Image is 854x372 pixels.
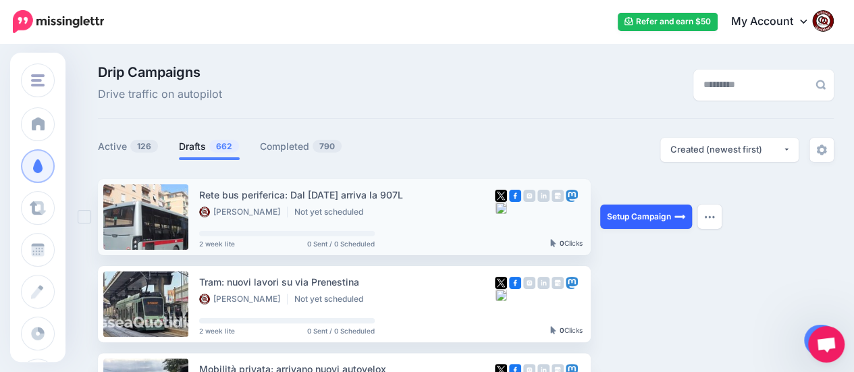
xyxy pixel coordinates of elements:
[98,138,159,155] a: Active126
[523,277,535,289] img: instagram-grey-square.png
[670,143,782,156] div: Created (newest first)
[199,274,495,290] div: Tram: nuovi lavori su via Prenestina
[294,207,370,217] li: Not yet scheduled
[199,187,495,203] div: Rete bus periferica: Dal [DATE] arriva la 907L
[495,289,507,301] img: bluesky-grey-square.png
[808,326,845,363] div: Aprire la chat
[674,211,685,222] img: arrow-long-right-white.png
[550,240,583,248] div: Clicks
[816,144,827,155] img: settings-grey.png
[307,327,375,334] span: 0 Sent / 0 Scheduled
[537,190,550,202] img: linkedin-grey-square.png
[560,239,564,247] b: 0
[704,215,715,219] img: dots.png
[552,190,564,202] img: google_business-grey-square.png
[566,277,578,289] img: mastodon-square.png
[495,190,507,202] img: twitter-square.png
[260,138,342,155] a: Completed790
[509,277,521,289] img: facebook-square.png
[495,202,507,214] img: bluesky-grey-square.png
[209,140,239,153] span: 662
[718,5,834,38] a: My Account
[537,277,550,289] img: linkedin-grey-square.png
[294,294,370,304] li: Not yet scheduled
[566,190,578,202] img: mastodon-square.png
[199,207,288,217] li: [PERSON_NAME]
[313,140,342,153] span: 790
[199,240,235,247] span: 2 week lite
[199,327,235,334] span: 2 week lite
[199,294,288,304] li: [PERSON_NAME]
[98,86,222,103] span: Drive traffic on autopilot
[816,80,826,90] img: search-grey-6.png
[13,10,104,33] img: Missinglettr
[307,240,375,247] span: 0 Sent / 0 Scheduled
[130,140,158,153] span: 126
[523,190,535,202] img: instagram-grey-square.png
[98,65,222,79] span: Drip Campaigns
[495,277,507,289] img: twitter-square.png
[509,190,521,202] img: facebook-square.png
[31,74,45,86] img: menu.png
[618,13,718,31] a: Refer and earn $50
[560,326,564,334] b: 0
[550,326,556,334] img: pointer-grey-darker.png
[179,138,240,155] a: Drafts662
[660,138,799,162] button: Created (newest first)
[550,239,556,247] img: pointer-grey-darker.png
[550,327,583,335] div: Clicks
[600,205,692,229] a: Setup Campaign
[552,277,564,289] img: google_business-grey-square.png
